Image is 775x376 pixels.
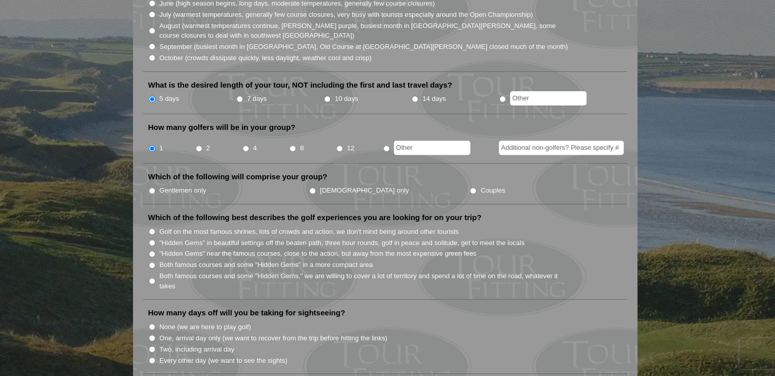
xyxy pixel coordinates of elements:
label: 5 days [159,94,179,104]
label: October (crowds dissipate quickly, less daylight, weather cool and crisp) [159,53,372,63]
label: Both famous courses and some "Hidden Gems" in a more compact area [159,260,373,270]
label: Two, including arrival day [159,344,234,355]
label: Every other day (we want to see the sights) [159,356,287,366]
label: September (busiest month in [GEOGRAPHIC_DATA], Old Course at [GEOGRAPHIC_DATA][PERSON_NAME] close... [159,42,568,52]
label: 14 days [422,94,446,104]
label: One, arrival day only (we want to recover from the trip before hitting the links) [159,333,387,343]
label: Which of the following will comprise your group? [148,172,328,182]
label: Golf on the most famous shrines, lots of crowds and action, we don't mind being around other tour... [159,227,459,237]
input: Other [510,91,586,105]
label: Gentlemen only [159,185,206,196]
label: What is the desired length of your tour, NOT including the first and last travel days? [148,80,452,90]
label: 10 days [335,94,358,104]
label: August (warmest temperatures continue, [PERSON_NAME] purple, busiest month in [GEOGRAPHIC_DATA][P... [159,21,569,41]
label: How many days off will you be taking for sightseeing? [148,308,345,318]
label: Couples [480,185,505,196]
label: 2 [206,143,210,153]
input: Other [394,141,470,155]
label: July (warmest temperatures, generally few course closures, very busy with tourists especially aro... [159,10,533,20]
label: Both famous courses and some "Hidden Gems," we are willing to cover a lot of territory and spend ... [159,271,569,291]
label: "Hidden Gems" in beautiful settings off the beaten path, three hour rounds, golf in peace and sol... [159,238,525,248]
label: 8 [300,143,304,153]
label: Which of the following best describes the golf experiences you are looking for on your trip? [148,212,482,223]
label: 7 days [247,94,267,104]
label: [DEMOGRAPHIC_DATA] only [320,185,409,196]
label: How many golfers will be in your group? [148,122,296,132]
label: None (we are here to play golf) [159,322,251,332]
label: 4 [253,143,257,153]
input: Additional non-golfers? Please specify # [499,141,624,155]
label: "Hidden Gems" near the famous courses, close to the action, but away from the most expensive gree... [159,249,476,259]
label: 12 [347,143,355,153]
label: 1 [159,143,163,153]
